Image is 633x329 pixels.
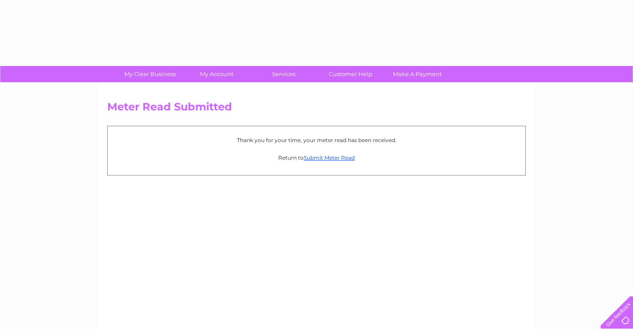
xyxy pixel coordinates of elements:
[314,66,387,82] a: Customer Help
[112,154,521,162] p: Return to
[181,66,253,82] a: My Account
[247,66,320,82] a: Services
[304,154,355,161] a: Submit Meter Read
[381,66,454,82] a: Make A Payment
[114,66,186,82] a: My Clear Business
[107,101,526,117] h2: Meter Read Submitted
[112,136,521,144] p: Thank you for your time, your meter read has been received.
